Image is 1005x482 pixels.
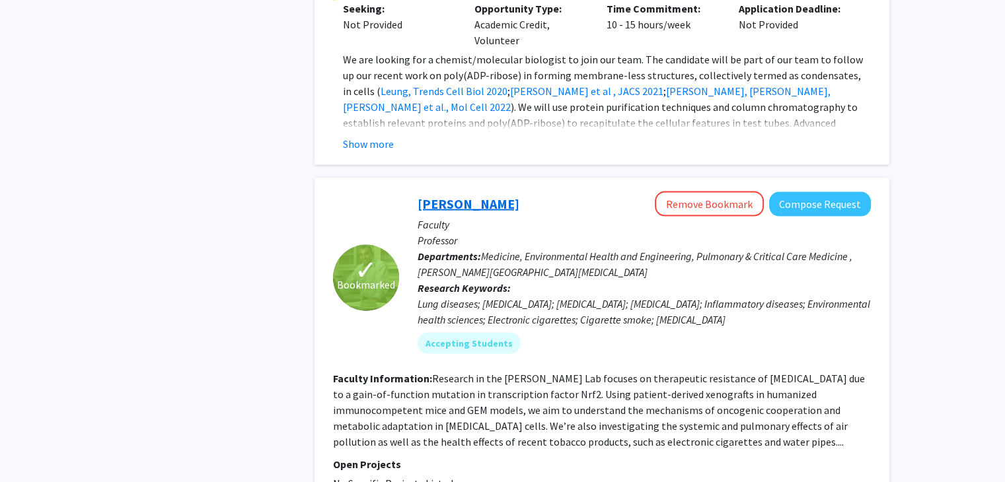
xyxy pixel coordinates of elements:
[381,85,507,98] a: Leung, Trends Cell Biol 2020
[333,372,865,448] fg-read-more: Research in the [PERSON_NAME] Lab focuses on therapeutic resistance of [MEDICAL_DATA] due to a ga...
[597,1,729,48] div: 10 - 15 hours/week
[337,277,395,293] span: Bookmarked
[418,195,519,212] a: [PERSON_NAME]
[10,423,56,472] iframe: Chat
[474,1,587,17] p: Opportunity Type:
[343,136,394,152] button: Show more
[655,191,764,217] button: Remove Bookmark
[418,333,521,354] mat-chip: Accepting Students
[729,1,861,48] div: Not Provided
[418,296,871,327] div: Lung diseases; [MEDICAL_DATA]; [MEDICAL_DATA]; [MEDICAL_DATA]; Inflammatory diseases; Environment...
[769,192,871,217] button: Compose Request to Shyam Biswal
[418,217,871,232] p: Faculty
[465,1,597,48] div: Academic Credit, Volunteer
[607,1,719,17] p: Time Commitment:
[739,1,851,17] p: Application Deadline:
[343,52,871,162] p: We are looking for a chemist/molecular biologist to join our team. The candidate will be part of ...
[418,281,511,294] b: Research Keywords:
[333,456,871,472] p: Open Projects
[343,1,455,17] p: Seeking:
[333,372,432,385] b: Faculty Information:
[355,263,377,277] span: ✓
[343,17,455,32] div: Not Provided
[418,232,871,248] p: Professor
[510,85,663,98] a: [PERSON_NAME] et al , JACS 2021
[418,250,852,279] span: Medicine, Environmental Health and Engineering, Pulmonary & Critical Care Medicine , [PERSON_NAME...
[418,250,481,263] b: Departments:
